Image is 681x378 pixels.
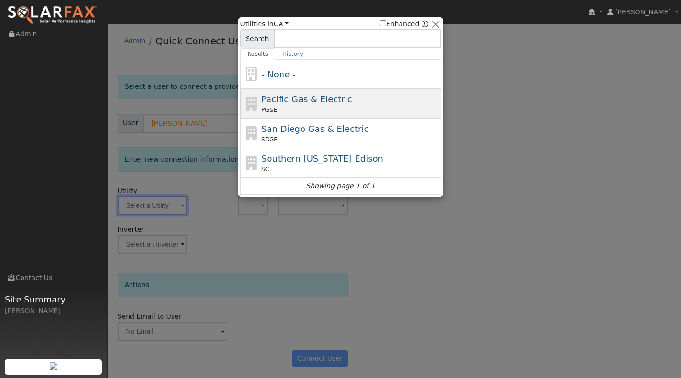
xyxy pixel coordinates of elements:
[380,19,420,29] label: Enhanced
[240,48,276,60] a: Results
[274,20,289,28] a: CA
[306,181,375,191] i: Showing page 1 of 1
[615,8,671,16] span: [PERSON_NAME]
[261,124,368,134] span: San Diego Gas & Electric
[240,19,289,29] span: Utilities in
[261,153,383,163] span: Southern [US_STATE] Edison
[261,106,277,114] span: PG&E
[7,5,97,25] img: SolarFax
[261,94,352,104] span: Pacific Gas & Electric
[5,293,102,306] span: Site Summary
[380,19,429,29] span: Show enhanced providers
[261,135,278,144] span: SDGE
[50,362,57,370] img: retrieve
[261,69,295,79] span: - None -
[261,165,273,173] span: SCE
[422,20,428,28] a: Enhanced Providers
[240,29,274,48] span: Search
[275,48,310,60] a: History
[5,306,102,316] div: [PERSON_NAME]
[380,20,386,26] input: Enhanced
